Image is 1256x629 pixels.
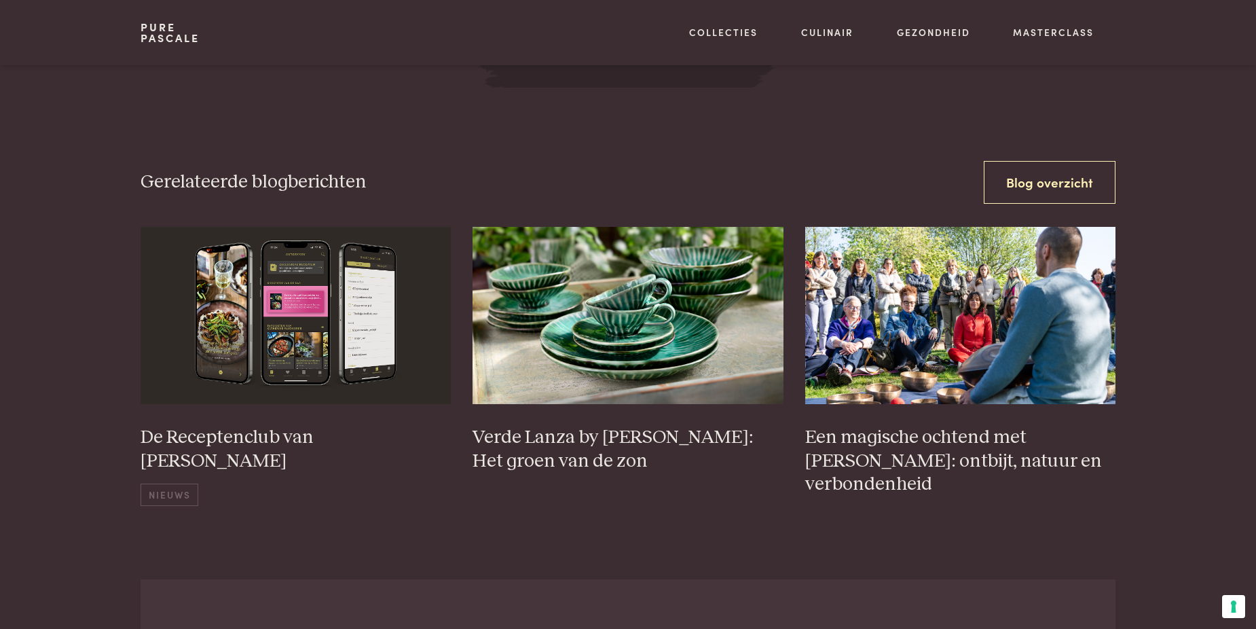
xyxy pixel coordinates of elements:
[141,22,200,43] a: PurePascale
[141,170,367,194] h3: Gerelateerde blogberichten
[897,25,970,39] a: Gezondheid
[805,227,1116,404] img: 250421-lannoo-pascale-naessens_0012
[805,426,1116,497] h3: Een magische ochtend met [PERSON_NAME]: ontbijt, natuur en verbondenheid
[984,161,1115,204] a: Blog overzicht
[473,426,783,473] h3: Verde Lanza by [PERSON_NAME]: Het groen van de zon
[689,25,758,39] a: Collecties
[1222,595,1245,618] button: Uw voorkeuren voor toestemming voor trackingtechnologieën
[141,227,451,404] img: iPhone 13 Pro Mockup front and side view_small
[805,227,1116,507] a: 250421-lannoo-pascale-naessens_0012 Een magische ochtend met [PERSON_NAME]: ontbijt, natuur en ve...
[473,227,783,484] a: Verde Lanza by [PERSON_NAME]: Het groen van de zon
[141,227,451,507] a: iPhone 13 Pro Mockup front and side view_small De Receptenclub van [PERSON_NAME] Nieuws
[801,25,853,39] a: Culinair
[141,484,198,506] span: Nieuws
[141,426,451,473] h3: De Receptenclub van [PERSON_NAME]
[1013,25,1094,39] a: Masterclass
